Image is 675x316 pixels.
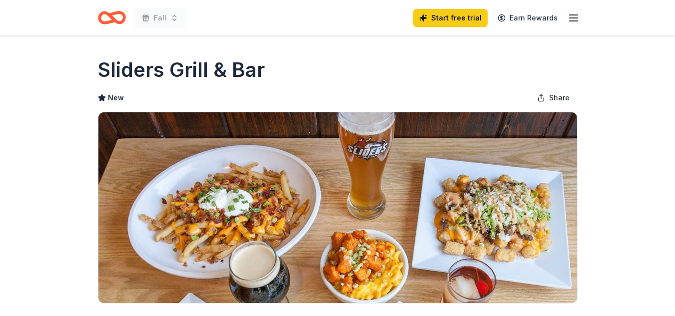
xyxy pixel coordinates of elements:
[529,88,578,108] button: Share
[413,9,488,27] a: Start free trial
[98,112,577,303] img: Image for Sliders Grill & Bar
[98,56,265,84] h1: Sliders Grill & Bar
[134,8,186,28] button: Fall
[549,92,570,104] span: Share
[108,92,124,104] span: New
[98,6,126,29] a: Home
[154,12,166,24] span: Fall
[492,9,564,27] a: Earn Rewards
